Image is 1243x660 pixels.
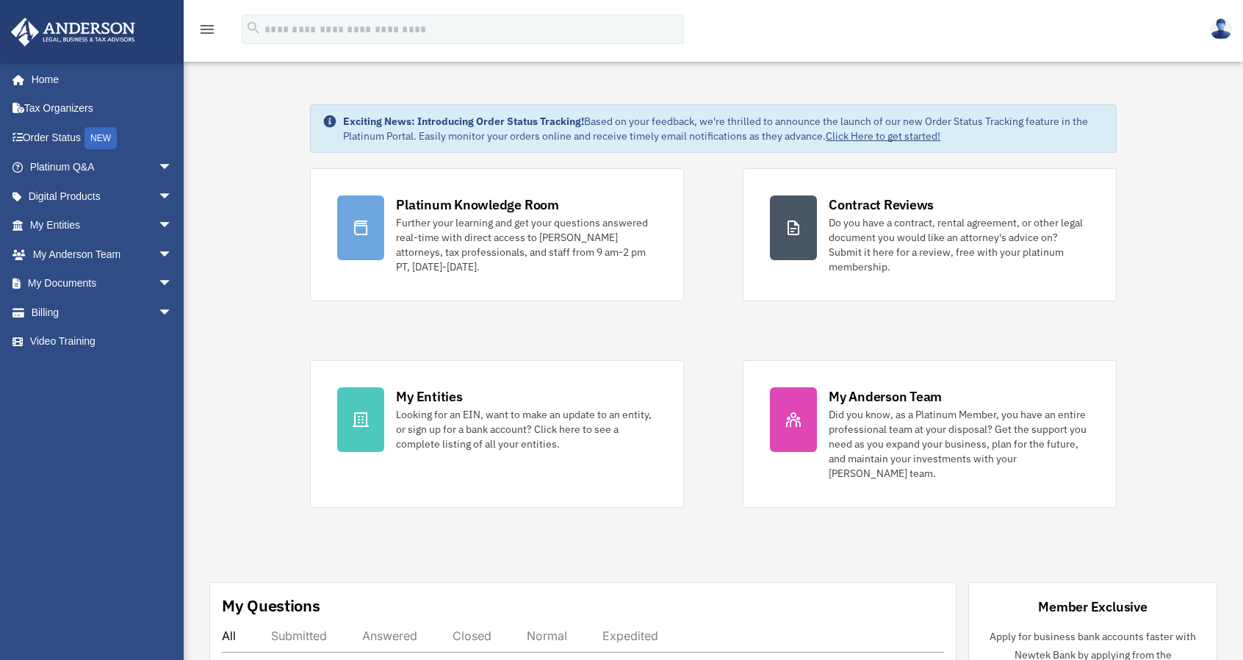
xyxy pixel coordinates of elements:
[829,196,934,214] div: Contract Reviews
[396,215,657,274] div: Further your learning and get your questions answered real-time with direct access to [PERSON_NAM...
[222,628,236,643] div: All
[10,211,195,240] a: My Entitiesarrow_drop_down
[10,240,195,269] a: My Anderson Teamarrow_drop_down
[158,298,187,328] span: arrow_drop_down
[829,387,942,406] div: My Anderson Team
[343,115,584,128] strong: Exciting News: Introducing Order Status Tracking!
[1038,598,1147,616] div: Member Exclusive
[10,298,195,327] a: Billingarrow_drop_down
[10,65,187,94] a: Home
[10,182,195,211] a: Digital Productsarrow_drop_down
[1210,18,1232,40] img: User Pic
[158,269,187,299] span: arrow_drop_down
[10,94,195,123] a: Tax Organizers
[10,153,195,182] a: Platinum Q&Aarrow_drop_down
[245,20,262,36] i: search
[743,168,1117,301] a: Contract Reviews Do you have a contract, rental agreement, or other legal document you would like...
[222,595,320,617] div: My Questions
[396,196,559,214] div: Platinum Knowledge Room
[158,153,187,183] span: arrow_drop_down
[602,628,658,643] div: Expedited
[10,123,195,153] a: Order StatusNEW
[829,407,1089,481] div: Did you know, as a Platinum Member, you have an entire professional team at your disposal? Get th...
[84,127,117,149] div: NEW
[826,129,940,143] a: Click Here to get started!
[198,21,216,38] i: menu
[396,407,657,451] div: Looking for an EIN, want to make an update to an entity, or sign up for a bank account? Click her...
[158,240,187,270] span: arrow_drop_down
[453,628,491,643] div: Closed
[343,114,1104,143] div: Based on your feedback, we're thrilled to announce the launch of our new Order Status Tracking fe...
[158,211,187,241] span: arrow_drop_down
[7,18,140,46] img: Anderson Advisors Platinum Portal
[743,360,1117,508] a: My Anderson Team Did you know, as a Platinum Member, you have an entire professional team at your...
[10,269,195,298] a: My Documentsarrow_drop_down
[158,182,187,212] span: arrow_drop_down
[829,215,1089,274] div: Do you have a contract, rental agreement, or other legal document you would like an attorney's ad...
[396,387,462,406] div: My Entities
[10,327,195,356] a: Video Training
[310,168,684,301] a: Platinum Knowledge Room Further your learning and get your questions answered real-time with dire...
[310,360,684,508] a: My Entities Looking for an EIN, want to make an update to an entity, or sign up for a bank accoun...
[271,628,327,643] div: Submitted
[527,628,567,643] div: Normal
[198,26,216,38] a: menu
[362,628,417,643] div: Answered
